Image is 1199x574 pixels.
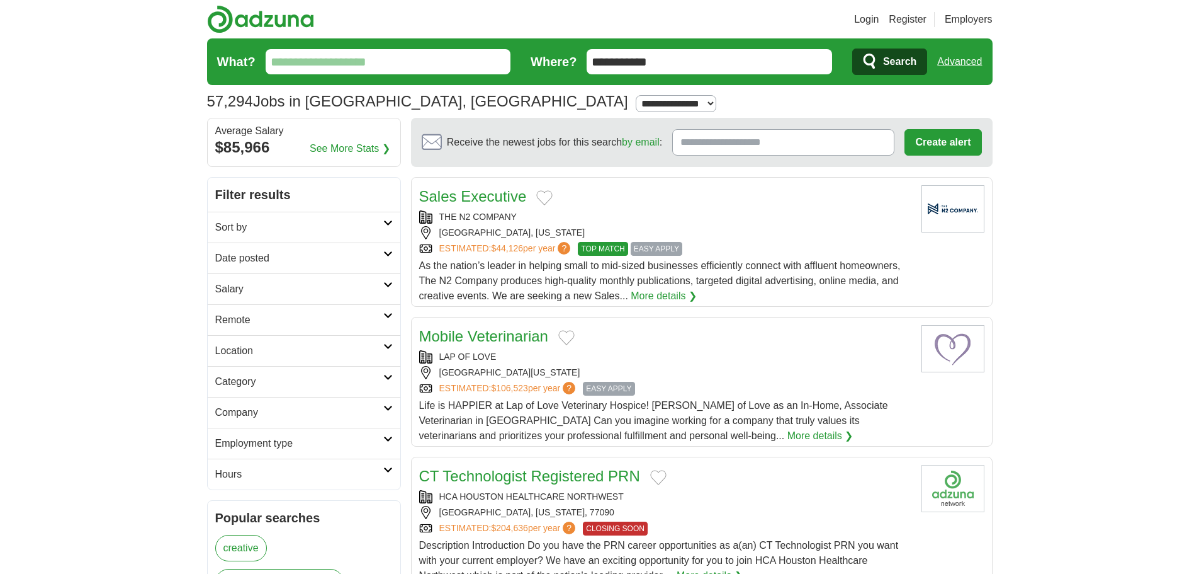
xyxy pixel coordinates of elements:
a: Salary [208,273,400,304]
h2: Company [215,405,383,420]
div: HCA HOUSTON HEALTHCARE NORTHWEST [419,490,911,503]
img: Lap of Love logo [921,325,984,372]
a: ESTIMATED:$106,523per year? [439,382,578,396]
span: Life is HAPPIER at Lap of Love Veterinary Hospice! [PERSON_NAME] of Love as an In-Home, Associate... [419,400,888,441]
a: creative [215,535,267,561]
button: Add to favorite jobs [558,330,575,345]
div: [GEOGRAPHIC_DATA][US_STATE] [419,366,911,379]
div: Average Salary [215,126,393,136]
a: More details ❯ [787,428,853,444]
h2: Salary [215,282,383,297]
a: Remote [208,304,400,335]
a: Register [889,12,926,27]
h2: Filter results [208,178,400,212]
h2: Remote [215,313,383,328]
a: Employment type [208,428,400,459]
a: by email [622,137,660,147]
a: Date posted [208,243,400,273]
button: Search [852,49,927,75]
span: ? [558,242,570,255]
a: Company [208,397,400,428]
h2: Hours [215,467,383,482]
label: What? [217,52,256,71]
span: 57,294 [207,90,253,113]
a: Login [854,12,879,27]
a: More details ❯ [631,289,697,304]
span: As the nation’s leader in helping small to mid-sized businesses efficiently connect with affluent... [419,260,901,301]
div: [GEOGRAPHIC_DATA], [US_STATE] [419,226,911,239]
a: Category [208,366,400,397]
span: ? [563,522,575,534]
span: TOP MATCH [578,242,628,256]
a: Sales Executive [419,188,527,205]
span: ? [563,382,575,394]
div: $85,966 [215,136,393,159]
span: $44,126 [491,243,523,253]
a: Advanced [937,49,982,74]
h2: Location [215,343,383,359]
a: Mobile Veterinarian [419,328,548,345]
h1: Jobs in [GEOGRAPHIC_DATA], [GEOGRAPHIC_DATA] [207,93,628,110]
a: Hours [208,459,400,490]
img: Company logo [921,465,984,512]
button: Add to favorite jobs [650,470,667,485]
span: $106,523 [491,383,527,393]
label: Where? [531,52,577,71]
a: ESTIMATED:$44,126per year? [439,242,573,256]
h2: Sort by [215,220,383,235]
button: Add to favorite jobs [536,190,553,205]
div: [GEOGRAPHIC_DATA], [US_STATE], 77090 [419,506,911,519]
a: Location [208,335,400,366]
a: ESTIMATED:$204,636per year? [439,522,578,536]
h2: Employment type [215,436,383,451]
h2: Date posted [215,251,383,266]
a: CT Technologist Registered PRN [419,468,640,485]
a: Employers [945,12,993,27]
img: Company logo [921,185,984,232]
span: CLOSING SOON [583,522,648,536]
h2: Category [215,374,383,389]
button: Create alert [904,129,981,156]
span: $204,636 [491,523,527,533]
a: LAP OF LOVE [439,352,497,362]
img: Adzuna logo [207,5,314,33]
span: Search [883,49,916,74]
div: THE N2 COMPANY [419,210,911,224]
span: Receive the newest jobs for this search : [447,135,662,150]
span: EASY APPLY [583,382,634,396]
a: See More Stats ❯ [310,141,390,156]
h2: Popular searches [215,508,393,527]
a: Sort by [208,212,400,243]
span: EASY APPLY [631,242,682,256]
